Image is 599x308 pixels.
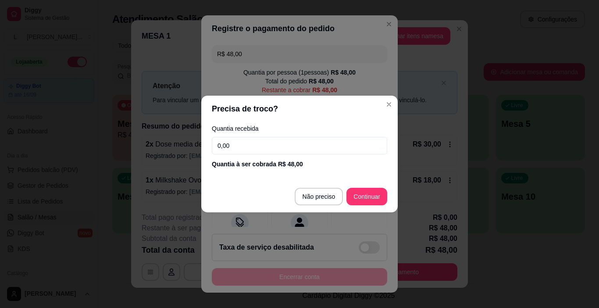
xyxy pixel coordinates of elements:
button: Continuar [346,188,387,205]
button: Não preciso [295,188,343,205]
button: Close [382,97,396,111]
header: Precisa de troco? [201,96,398,122]
div: Quantia à ser cobrada R$ 48,00 [212,160,387,168]
label: Quantia recebida [212,125,387,132]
